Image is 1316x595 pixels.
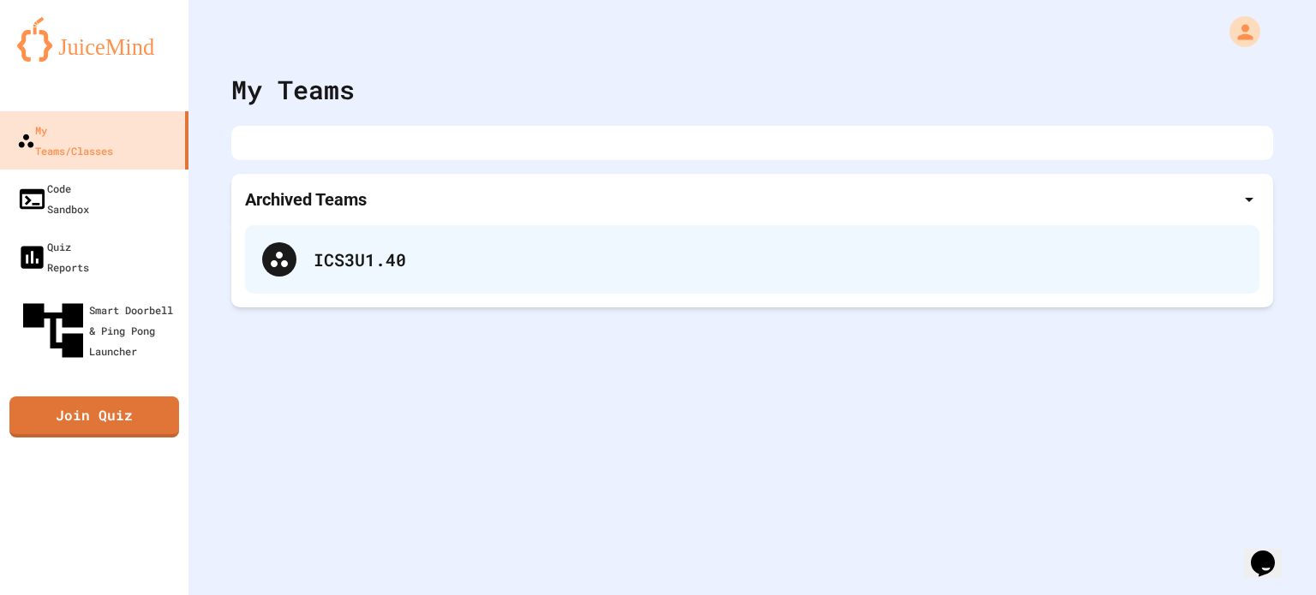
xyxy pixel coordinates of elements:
div: My Teams [231,70,355,109]
div: ICS3U1.40 [314,247,1242,272]
div: Code Sandbox [17,178,89,219]
div: Quiz Reports [17,236,89,277]
p: Archived Teams [245,187,367,211]
a: Join Quiz [9,396,179,437]
div: ICS3U1.40 [245,225,1259,294]
img: logo-orange.svg [17,17,171,62]
div: My Teams/Classes [17,120,113,161]
div: Smart Doorbell & Ping Pong Launcher [17,295,182,366]
div: My Account [1211,12,1265,51]
iframe: chat widget [1244,527,1299,578]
